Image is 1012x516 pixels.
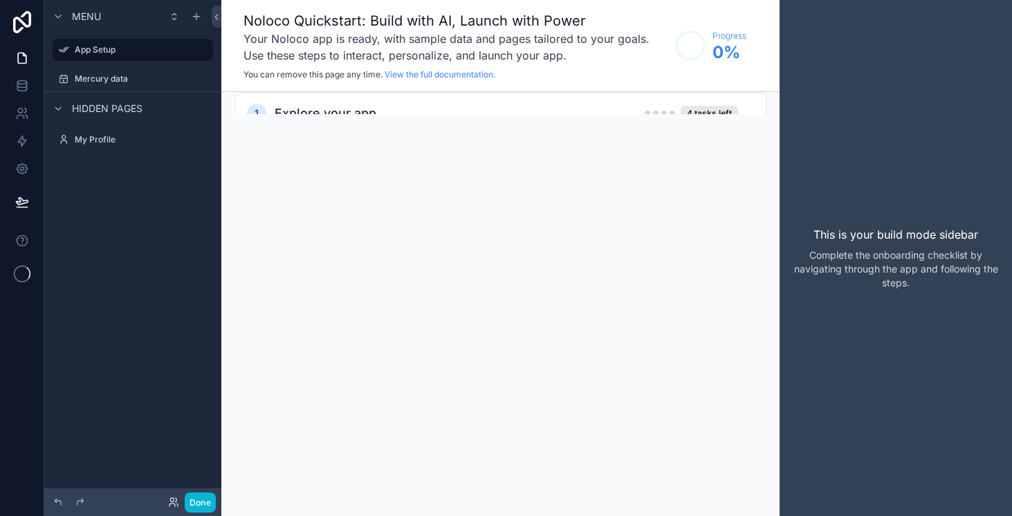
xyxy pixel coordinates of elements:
h1: Noloco Quickstart: Build with AI, Launch with Power [243,11,668,30]
label: App Setup [75,44,205,55]
a: My Profile [53,129,213,151]
a: Mercury data [53,68,213,90]
span: 0 % [712,42,746,64]
label: Mercury data [75,73,210,84]
a: App Setup [53,39,213,61]
span: Menu [72,10,101,24]
span: You can remove this page any time. [243,69,383,80]
span: Progress [712,30,746,42]
label: My Profile [75,134,210,145]
button: Done [185,492,216,513]
h3: Your Noloco app is ready, with sample data and pages tailored to your goals. Use these steps to i... [243,30,668,64]
a: View the full documentation. [385,69,495,80]
span: Hidden pages [72,102,142,116]
p: Complete the onboarding checklist by navigating through the app and following the steps. [791,248,1001,290]
p: This is your build mode sidebar [813,226,978,243]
